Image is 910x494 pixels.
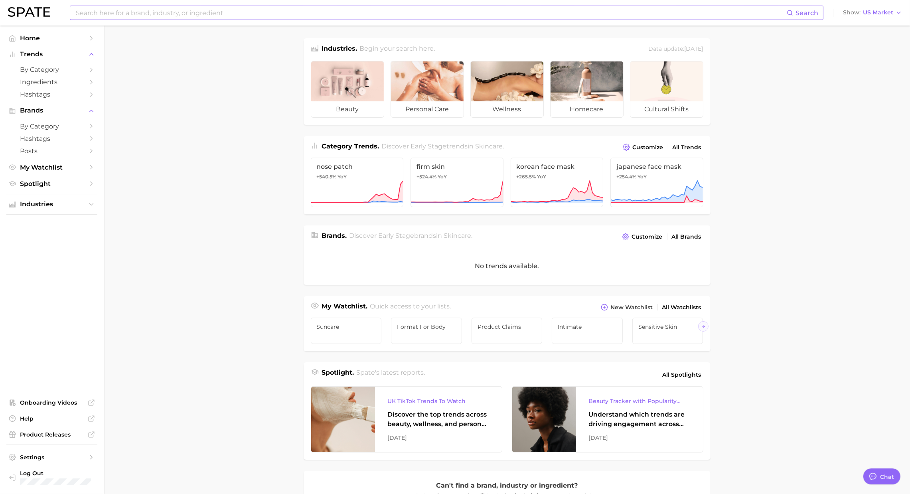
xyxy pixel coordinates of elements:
[610,158,703,207] a: japanese face mask+254.4% YoY
[6,63,97,76] a: by Category
[20,399,84,406] span: Onboarding Videos
[471,101,543,117] span: wellness
[322,302,368,313] h1: My Watchlist.
[621,142,665,153] button: Customize
[663,370,701,379] span: All Spotlights
[6,76,97,88] a: Ingredients
[444,232,471,239] span: skincare
[475,142,503,150] span: skincare
[589,433,690,443] div: [DATE]
[304,247,711,285] div: No trends available.
[638,174,647,180] span: YoY
[649,44,703,55] div: Data update: [DATE]
[391,61,464,118] a: personal care
[841,8,904,18] button: ShowUS Market
[589,410,690,429] div: Understand which trends are driving engagement across platforms in the skin, hair, makeup, and fr...
[512,386,703,453] a: Beauty Tracker with Popularity IndexUnderstand which trends are driving engagement across platfor...
[661,368,703,381] a: All Spotlights
[470,61,544,118] a: wellness
[616,163,697,170] span: japanese face mask
[359,44,435,55] h2: Begin your search here.
[6,32,97,44] a: Home
[6,48,97,60] button: Trends
[311,61,384,118] a: beauty
[20,51,84,58] span: Trends
[6,467,97,488] a: Log out. Currently logged in with e-mail jdurbin@soldejaneiro.com.
[391,101,464,117] span: personal care
[511,158,604,207] a: korean face mask+265.5% YoY
[20,180,84,188] span: Spotlight
[630,101,703,117] span: cultural shifts
[551,101,623,117] span: homecare
[638,324,697,330] span: sensitive skin
[417,163,497,170] span: firm skin
[6,132,97,145] a: Hashtags
[20,470,93,477] span: Log Out
[370,302,451,313] h2: Quick access to your lists.
[388,433,489,443] div: [DATE]
[322,44,357,55] h1: Industries.
[317,174,337,180] span: +540.5%
[670,231,703,242] a: All Brands
[322,232,347,239] span: Brands .
[311,386,502,453] a: UK TikTok Trends To WatchDiscover the top trends across beauty, wellness, and personal care on Ti...
[20,415,84,422] span: Help
[388,396,489,406] div: UK TikTok Trends To Watch
[843,10,861,15] span: Show
[20,91,84,98] span: Hashtags
[698,321,709,332] button: Scroll Right
[391,318,462,344] a: Format for Body
[20,431,84,438] span: Product Releases
[611,304,653,311] span: New Watchlist
[397,324,456,330] span: Format for Body
[537,174,547,180] span: YoY
[550,61,624,118] a: homecare
[671,142,703,153] a: All Trends
[660,302,703,313] a: All Watchlists
[6,161,97,174] a: My Watchlist
[20,147,84,155] span: Posts
[552,318,623,344] a: Intimate
[20,78,84,86] span: Ingredients
[558,324,617,330] span: Intimate
[417,174,436,180] span: +524.4%
[356,368,425,381] h2: Spate's latest reports.
[317,163,398,170] span: nose patch
[438,174,447,180] span: YoY
[672,233,701,240] span: All Brands
[322,142,379,150] span: Category Trends .
[599,302,655,313] button: New Watchlist
[20,34,84,42] span: Home
[6,413,97,425] a: Help
[673,144,701,151] span: All Trends
[589,396,690,406] div: Beauty Tracker with Popularity Index
[662,304,701,311] span: All Watchlists
[311,318,382,344] a: Suncare
[415,480,599,491] p: Can't find a brand, industry or ingredient?
[6,429,97,441] a: Product Releases
[20,201,84,208] span: Industries
[863,10,893,15] span: US Market
[20,107,84,114] span: Brands
[633,144,663,151] span: Customize
[8,7,50,17] img: SPATE
[620,231,664,242] button: Customize
[632,318,703,344] a: sensitive skin
[75,6,787,20] input: Search here for a brand, industry, or ingredient
[6,178,97,190] a: Spotlight
[630,61,703,118] a: cultural shifts
[20,66,84,73] span: by Category
[338,174,347,180] span: YoY
[632,233,663,240] span: Customize
[6,120,97,132] a: by Category
[411,158,503,207] a: firm skin+524.4% YoY
[388,410,489,429] div: Discover the top trends across beauty, wellness, and personal care on TikTok [GEOGRAPHIC_DATA].
[6,145,97,157] a: Posts
[6,451,97,463] a: Settings
[472,318,543,344] a: Product Claims
[349,232,472,239] span: Discover Early Stage brands in .
[796,9,818,17] span: Search
[311,101,384,117] span: beauty
[322,368,354,381] h1: Spotlight.
[517,163,598,170] span: korean face mask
